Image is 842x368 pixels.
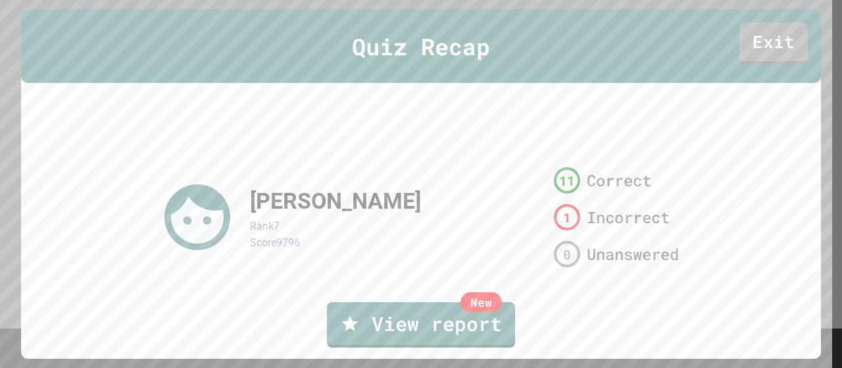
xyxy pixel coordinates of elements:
span: Score [250,236,276,249]
span: Incorrect [587,205,670,229]
div: New [460,292,502,312]
span: 9796 [276,236,300,249]
span: 7 [274,220,280,232]
div: Quiz Recap [21,9,821,84]
span: Correct [587,169,651,192]
a: View report [327,302,515,348]
div: [PERSON_NAME] [250,184,421,218]
span: Unanswered [587,242,679,266]
div: 0 [554,241,580,267]
span: Rank [250,220,274,232]
a: Exit [739,22,808,64]
div: 1 [554,204,580,230]
div: 11 [554,167,580,194]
